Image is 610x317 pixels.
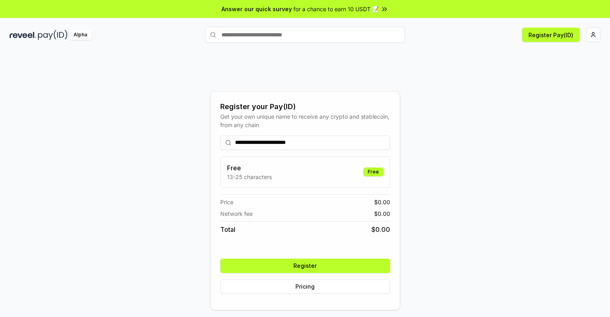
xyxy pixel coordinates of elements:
[374,198,390,206] span: $ 0.00
[374,209,390,218] span: $ 0.00
[220,209,253,218] span: Network fee
[371,225,390,234] span: $ 0.00
[522,28,580,42] button: Register Pay(ID)
[220,101,390,112] div: Register your Pay(ID)
[220,259,390,273] button: Register
[69,30,92,40] div: Alpha
[363,167,383,176] div: Free
[220,279,390,294] button: Pricing
[220,112,390,129] div: Get your own unique name to receive any crypto and stablecoin, from any chain
[227,173,272,181] p: 13-25 characters
[227,163,272,173] h3: Free
[221,5,292,13] span: Answer our quick survey
[38,30,68,40] img: pay_id
[220,198,233,206] span: Price
[10,30,36,40] img: reveel_dark
[293,5,379,13] span: for a chance to earn 10 USDT 📝
[220,225,235,234] span: Total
